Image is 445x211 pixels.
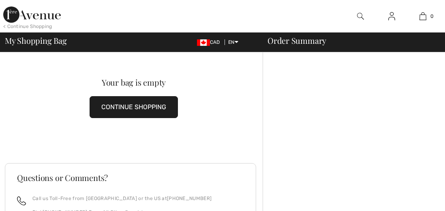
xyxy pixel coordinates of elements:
button: CONTINUE SHOPPING [90,96,178,118]
a: [PHONE_NUMBER] [167,196,212,201]
img: Canadian Dollar [197,39,210,46]
span: My Shopping Bag [5,37,67,45]
a: Sign In [382,11,402,22]
div: Your bag is empty [18,78,250,86]
a: 0 [408,11,438,21]
img: call [17,196,26,205]
div: < Continue Shopping [3,23,52,30]
span: EN [228,39,238,45]
p: Call us Toll-Free from [GEOGRAPHIC_DATA] or the US at [32,195,212,202]
h3: Questions or Comments? [17,174,244,182]
img: search the website [357,11,364,21]
img: 1ère Avenue [3,6,61,23]
img: My Info [388,11,395,21]
span: CAD [197,39,223,45]
div: Order Summary [258,37,440,45]
img: My Bag [419,11,426,21]
span: 0 [430,13,434,20]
